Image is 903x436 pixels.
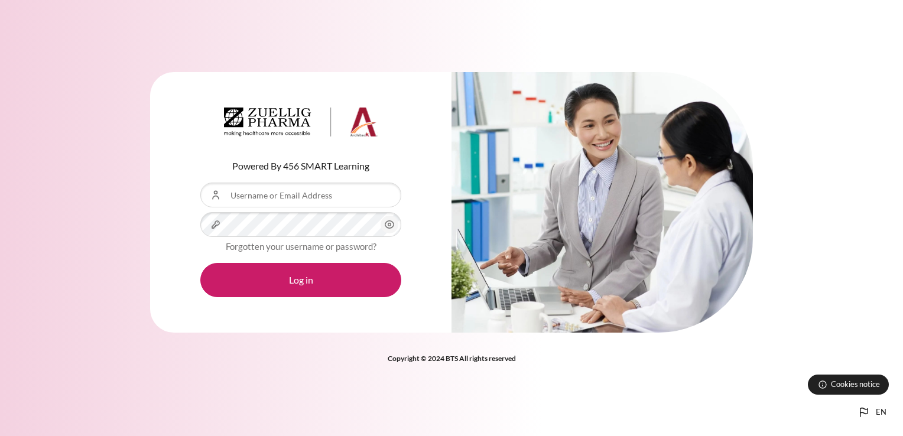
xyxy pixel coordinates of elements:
img: Architeck [224,108,378,137]
span: en [876,406,886,418]
button: Languages [852,401,891,424]
strong: Copyright © 2024 BTS All rights reserved [388,354,516,363]
p: Powered By 456 SMART Learning [200,159,401,173]
button: Cookies notice [808,375,889,395]
input: Username or Email Address [200,183,401,207]
a: Forgotten your username or password? [226,241,376,252]
span: Cookies notice [831,379,880,390]
a: Architeck [224,108,378,142]
button: Log in [200,263,401,297]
